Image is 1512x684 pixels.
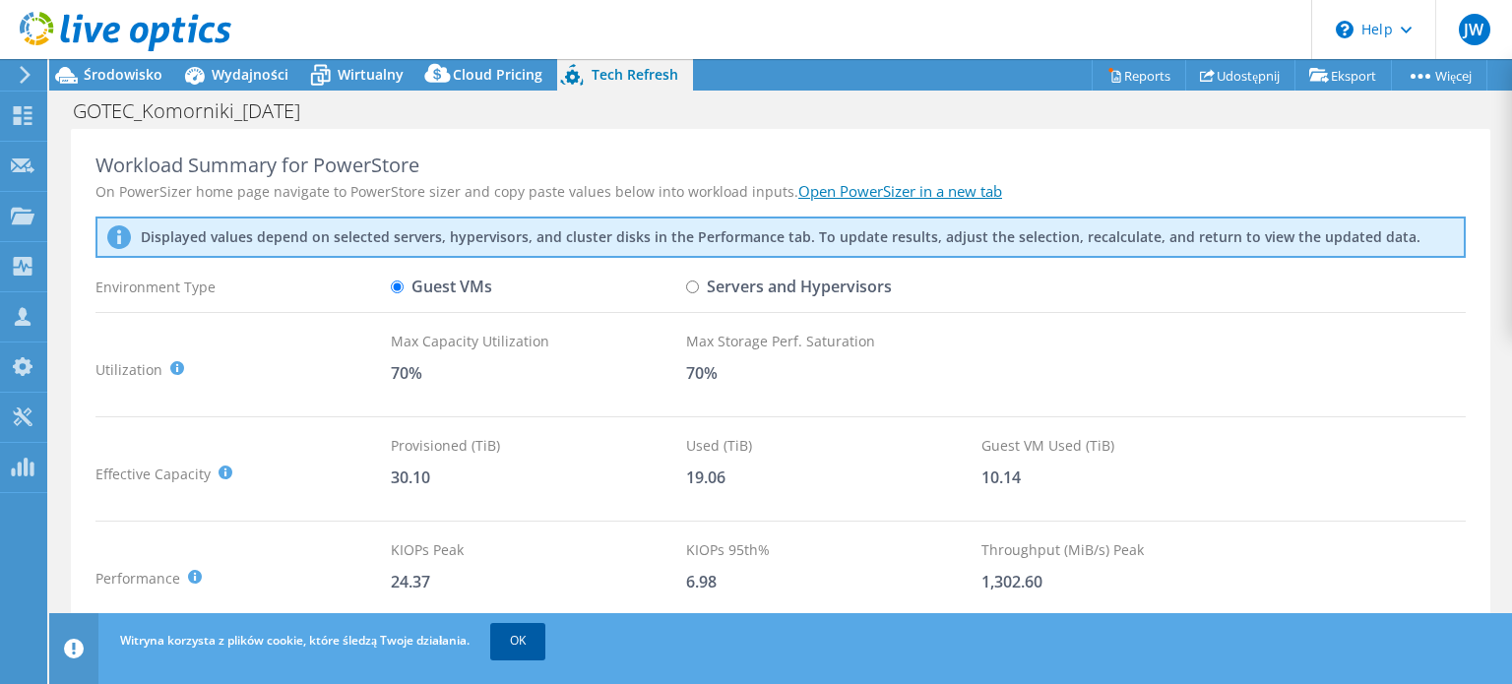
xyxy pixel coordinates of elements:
div: Used (TiB) [686,435,981,457]
div: 6.98 [686,571,981,592]
div: Effective Capacity [95,435,391,513]
a: Open PowerSizer in a new tab [798,181,1002,201]
div: Performance [95,539,391,617]
label: Guest VMs [391,270,492,304]
div: Environment Type [95,270,391,304]
span: Witryna korzysta z plików cookie, które śledzą Twoje działania. [120,632,470,649]
svg: \n [1336,21,1354,38]
div: 19.06 [686,466,981,488]
span: Wirtualny [338,65,404,84]
div: Max Storage Perf. Saturation [686,331,981,352]
div: Throughput (MiB/s) Peak [981,539,1277,561]
a: Reports [1092,60,1186,91]
div: Workload Summary for PowerStore [95,154,1466,177]
div: On PowerSizer home page navigate to PowerStore sizer and copy paste values below into workload in... [95,181,1466,202]
a: Więcej [1391,60,1487,91]
span: Cloud Pricing [453,65,542,84]
a: Eksport [1294,60,1392,91]
input: Servers and Hypervisors [686,280,699,293]
div: KIOPs Peak [391,539,686,561]
span: Środowisko [84,65,162,84]
a: OK [490,623,545,658]
div: 24.37 [391,571,686,592]
div: Max Capacity Utilization [391,331,686,352]
div: KIOPs 95th% [686,539,981,561]
input: Guest VMs [391,280,404,293]
div: 1,302.60 [981,571,1277,592]
div: 10.14 [981,466,1277,488]
div: 70% [391,362,686,384]
div: 70% [686,362,981,384]
span: Wydajności [212,65,288,84]
label: Servers and Hypervisors [686,270,892,304]
h1: GOTEC_Komorniki_[DATE] [64,100,331,122]
div: Provisioned (TiB) [391,435,686,457]
div: Utilization [95,331,391,408]
span: JW [1459,14,1490,45]
span: Tech Refresh [592,65,678,84]
div: Guest VM Used (TiB) [981,435,1277,457]
p: Displayed values depend on selected servers, hypervisors, and cluster disks in the Performance ta... [141,228,1076,246]
div: 30.10 [391,466,686,488]
a: Udostępnij [1185,60,1295,91]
